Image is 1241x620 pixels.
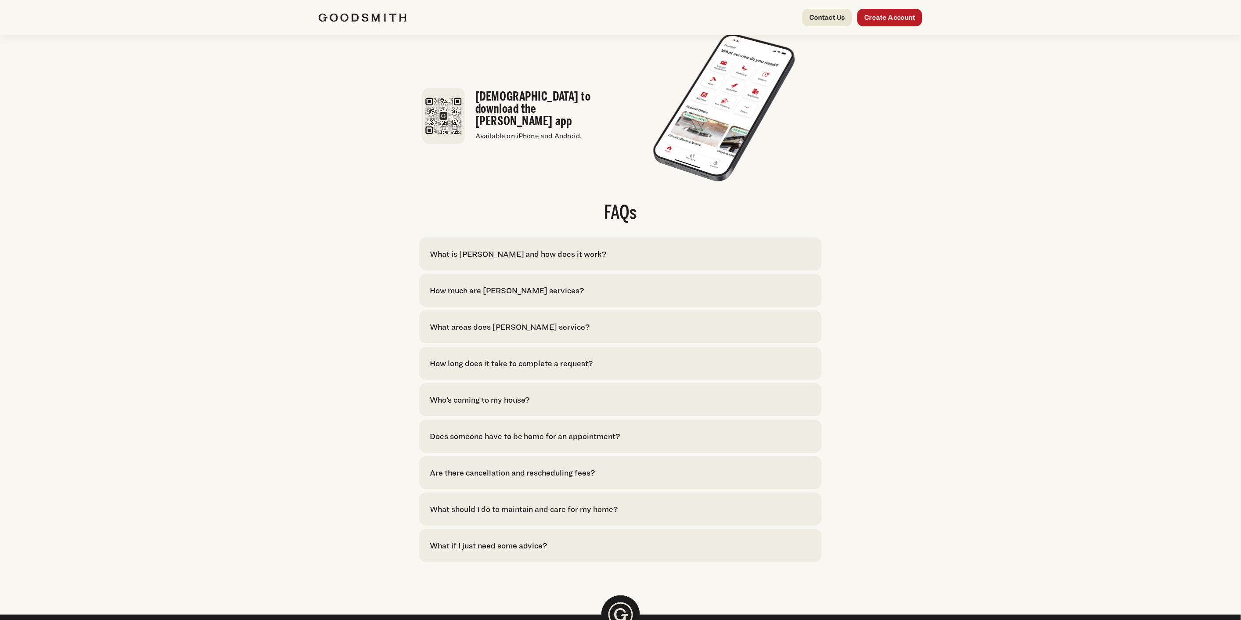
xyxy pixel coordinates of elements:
h2: FAQs [419,204,822,223]
a: Contact Us [802,9,853,26]
a: Create Account [857,9,922,26]
div: How long does it take to complete a request? [430,357,593,369]
div: What should I do to maintain and care for my home? [430,503,618,515]
h3: [DEMOGRAPHIC_DATA] to download the [PERSON_NAME] app [475,90,612,127]
img: Goodsmith app download QR code [422,88,465,144]
p: Available on iPhone and Android. [475,131,612,141]
div: What is [PERSON_NAME] and how does it work? [430,248,607,260]
img: Smartphone displaying a service request app with a list of home repair and maintenance tasks [648,29,801,187]
div: How much are [PERSON_NAME] services? [430,285,584,296]
div: Who’s coming to my house? [430,394,530,406]
div: Does someone have to be home for an appointment? [430,430,620,442]
div: What if I just need some advice? [430,540,547,552]
div: What areas does [PERSON_NAME] service? [430,321,590,333]
div: Are there cancellation and rescheduling fees? [430,467,595,479]
img: Goodsmith [319,13,406,22]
